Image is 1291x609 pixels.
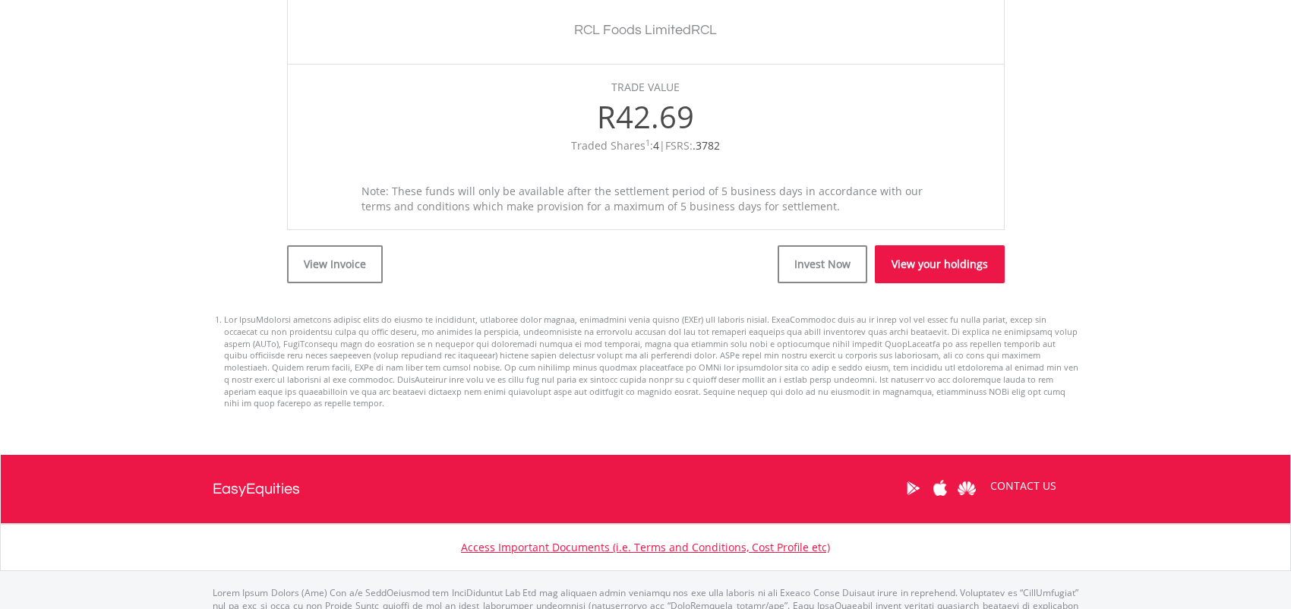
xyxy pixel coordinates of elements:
[597,96,694,137] span: R42.69
[953,465,980,512] a: Huawei
[224,314,1078,409] li: Lor IpsuMdolorsi ametcons adipisc elits do eiusmo te incididunt, utlaboree dolor magnaa, enimadmi...
[875,245,1005,283] a: View your holdings
[571,138,659,153] span: Traded Shares :
[303,20,989,41] h3: RCL Foods Limited
[287,245,383,283] a: View Invoice
[303,80,989,95] div: TRADE VALUE
[778,245,867,283] a: Invest Now
[653,138,659,153] span: 4
[693,138,720,153] span: .3782
[350,184,941,214] div: Note: These funds will only be available after the settlement period of 5 business days in accord...
[461,540,830,554] a: Access Important Documents (i.e. Terms and Conditions, Cost Profile etc)
[900,465,926,512] a: Google Play
[303,138,989,153] div: |
[691,23,717,37] span: RCL
[665,138,720,153] span: FSRS:
[645,137,650,148] sup: 1
[213,455,300,523] a: EasyEquities
[926,465,953,512] a: Apple
[980,465,1067,507] a: CONTACT US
